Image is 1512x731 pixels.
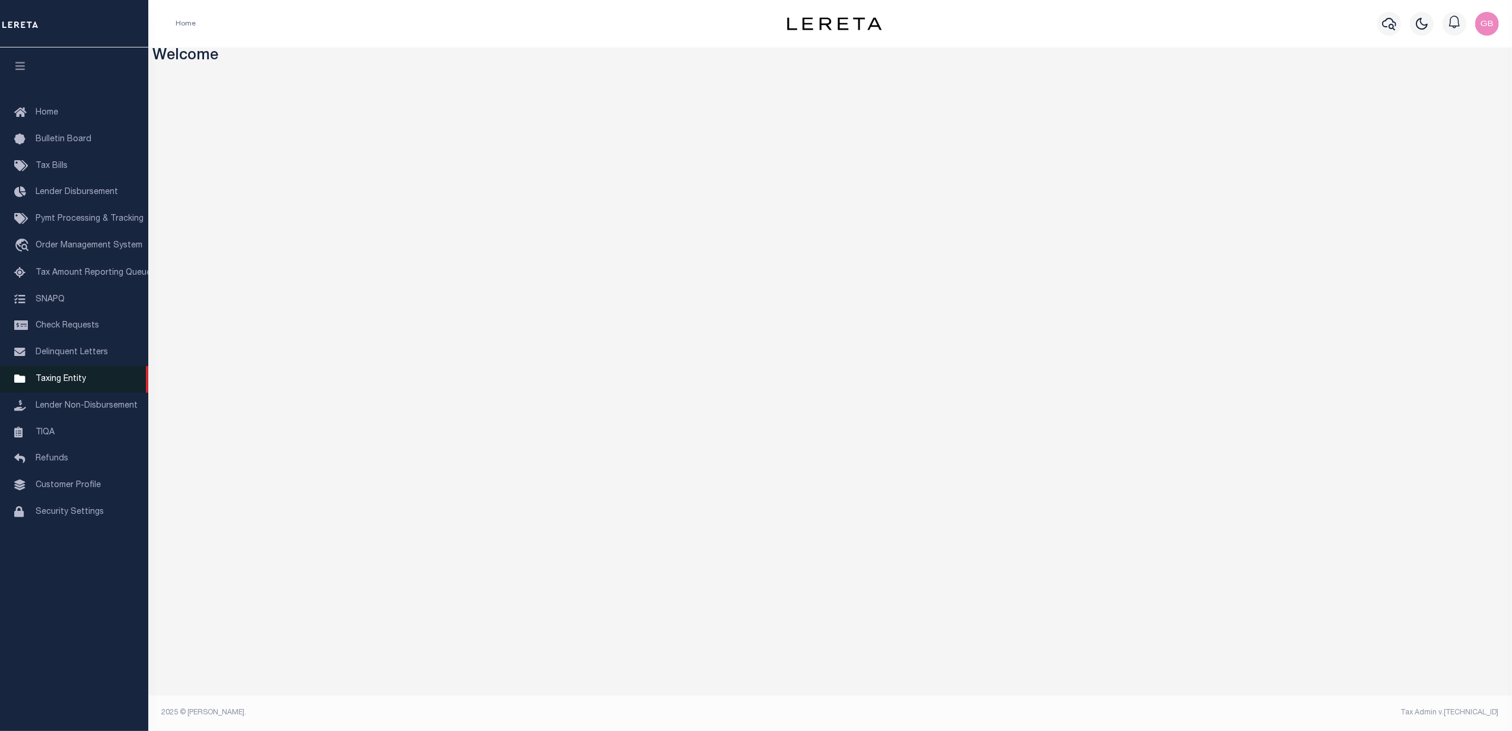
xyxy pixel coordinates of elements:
[839,707,1499,718] div: Tax Admin v.[TECHNICAL_ID]
[36,269,151,277] span: Tax Amount Reporting Queue
[36,322,99,330] span: Check Requests
[36,428,55,436] span: TIQA
[36,402,138,410] span: Lender Non-Disbursement
[36,188,118,196] span: Lender Disbursement
[1475,12,1499,36] img: svg+xml;base64,PHN2ZyB4bWxucz0iaHR0cDovL3d3dy53My5vcmcvMjAwMC9zdmciIHBvaW50ZXItZXZlbnRzPSJub25lIi...
[36,241,142,250] span: Order Management System
[153,707,830,718] div: 2025 © [PERSON_NAME].
[176,18,196,29] li: Home
[36,215,144,223] span: Pymt Processing & Tracking
[14,239,33,254] i: travel_explore
[153,47,1508,66] h3: Welcome
[36,455,68,463] span: Refunds
[787,17,882,30] img: logo-dark.svg
[36,508,104,516] span: Security Settings
[36,109,58,117] span: Home
[36,162,68,170] span: Tax Bills
[36,135,91,144] span: Bulletin Board
[36,481,101,490] span: Customer Profile
[36,375,86,383] span: Taxing Entity
[36,295,65,303] span: SNAPQ
[36,348,108,357] span: Delinquent Letters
